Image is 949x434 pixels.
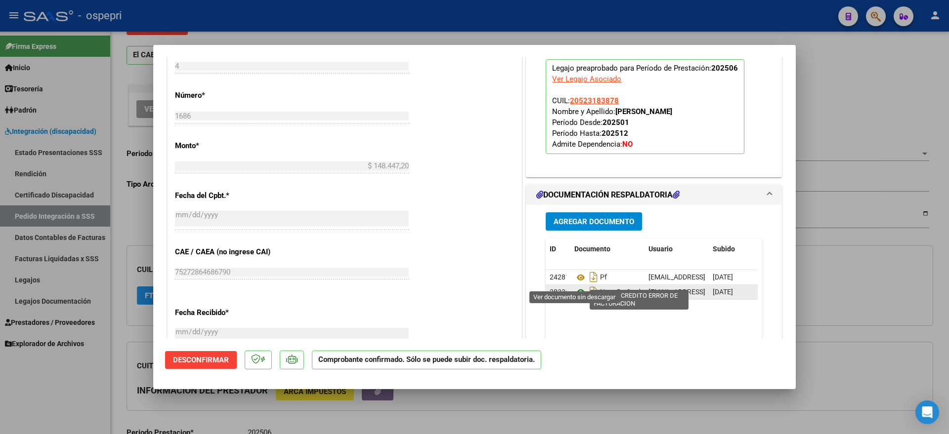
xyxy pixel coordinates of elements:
[570,96,619,105] span: 20523183878
[711,64,738,73] strong: 202506
[175,246,277,258] p: CAE / CAEA (no ingrese CAI)
[574,274,607,281] span: Pf
[574,288,713,296] span: Nota De Credito Error De Facturacion
[546,212,642,231] button: Agregar Documento
[175,140,277,152] p: Monto
[713,273,733,281] span: [DATE]
[550,288,569,296] span: 28335
[648,288,816,296] span: [EMAIL_ADDRESS][DOMAIN_NAME] - [PERSON_NAME]
[552,96,672,149] span: CUIL: Nombre y Apellido: Período Desde: Período Hasta: Admite Dependencia:
[574,245,610,253] span: Documento
[587,284,600,300] i: Descargar documento
[570,238,645,260] datatable-header-cell: Documento
[622,140,633,149] strong: NO
[165,351,237,369] button: Desconfirmar
[713,288,733,296] span: [DATE]
[554,217,634,226] span: Agregar Documento
[526,185,781,205] mat-expansion-panel-header: DOCUMENTACIÓN RESPALDATORIA
[175,190,277,201] p: Fecha del Cpbt.
[550,273,569,281] span: 24281
[526,205,781,410] div: DOCUMENTACIÓN RESPALDATORIA
[587,269,600,285] i: Descargar documento
[709,238,758,260] datatable-header-cell: Subido
[645,238,709,260] datatable-header-cell: Usuario
[552,74,621,84] div: Ver Legajo Asociado
[546,59,744,154] p: Legajo preaprobado para Período de Prestación:
[175,90,277,101] p: Número
[915,400,939,424] div: Open Intercom Messenger
[713,245,735,253] span: Subido
[615,107,672,116] strong: [PERSON_NAME]
[550,245,556,253] span: ID
[602,129,628,138] strong: 202512
[536,189,680,201] h1: DOCUMENTACIÓN RESPALDATORIA
[546,238,570,260] datatable-header-cell: ID
[648,245,673,253] span: Usuario
[312,351,541,370] p: Comprobante confirmado. Sólo se puede subir doc. respaldatoria.
[648,273,816,281] span: [EMAIL_ADDRESS][DOMAIN_NAME] - [PERSON_NAME]
[175,307,277,318] p: Fecha Recibido
[173,355,229,364] span: Desconfirmar
[603,118,629,127] strong: 202501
